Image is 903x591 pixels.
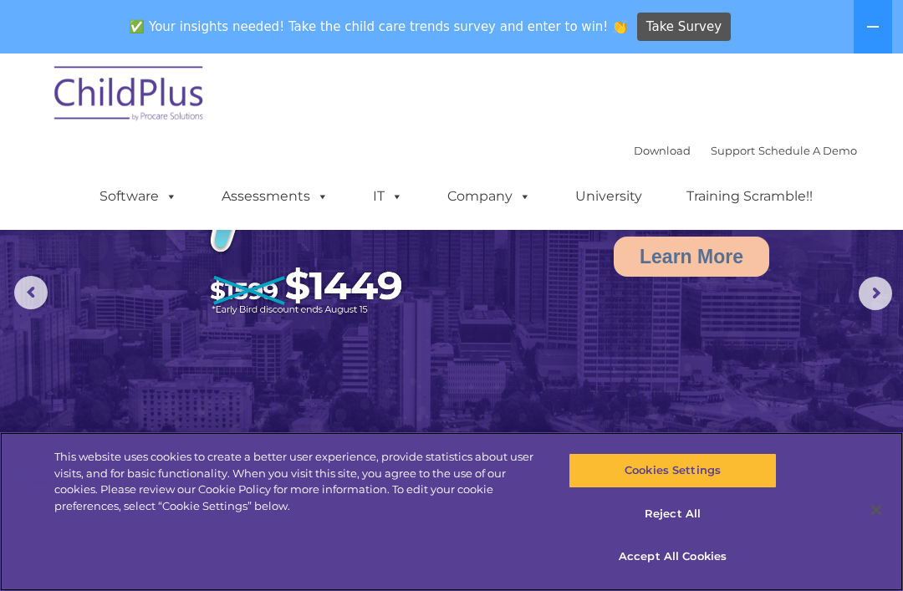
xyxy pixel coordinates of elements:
[54,449,542,514] div: This website uses cookies to create a better user experience, provide statistics about user visit...
[569,453,776,488] button: Cookies Settings
[569,497,776,532] button: Reject All
[569,539,776,574] button: Accept All Cookies
[758,144,857,157] a: Schedule A Demo
[646,13,722,42] span: Take Survey
[559,180,659,213] a: University
[205,180,345,213] a: Assessments
[634,144,857,157] font: |
[634,144,691,157] a: Download
[356,180,420,213] a: IT
[858,492,895,528] button: Close
[637,13,732,42] a: Take Survey
[46,54,213,138] img: ChildPlus by Procare Solutions
[83,180,194,213] a: Software
[431,180,548,213] a: Company
[670,180,829,213] a: Training Scramble!!
[711,144,755,157] a: Support
[614,237,769,277] a: Learn More
[123,11,635,43] span: ✅ Your insights needed! Take the child care trends survey and enter to win! 👏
